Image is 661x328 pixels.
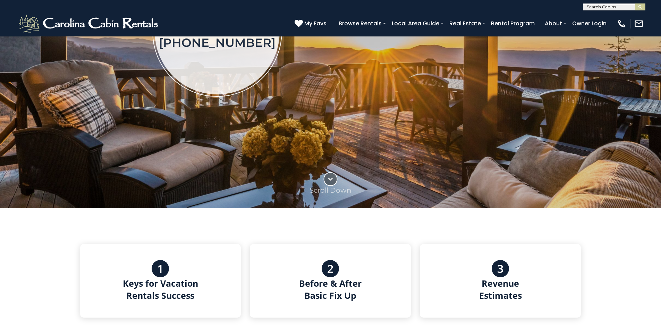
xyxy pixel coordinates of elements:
[569,17,610,30] a: Owner Login
[159,35,276,50] a: [PHONE_NUMBER]
[617,19,627,28] img: phone-regular-white.png
[299,277,362,302] h4: Before & After Basic Fix Up
[304,19,327,28] span: My Favs
[488,17,538,30] a: Rental Program
[541,17,566,30] a: About
[295,19,328,28] a: My Favs
[310,186,351,194] p: Scroll Down
[388,17,443,30] a: Local Area Guide
[497,262,503,275] h3: 3
[123,277,198,302] h4: Keys for Vacation Rentals Success
[335,17,385,30] a: Browse Rentals
[327,262,333,275] h3: 2
[479,277,522,302] h4: Revenue Estimates
[446,17,484,30] a: Real Estate
[17,13,161,34] img: White-1-2.png
[634,19,644,28] img: mail-regular-white.png
[157,262,163,275] h3: 1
